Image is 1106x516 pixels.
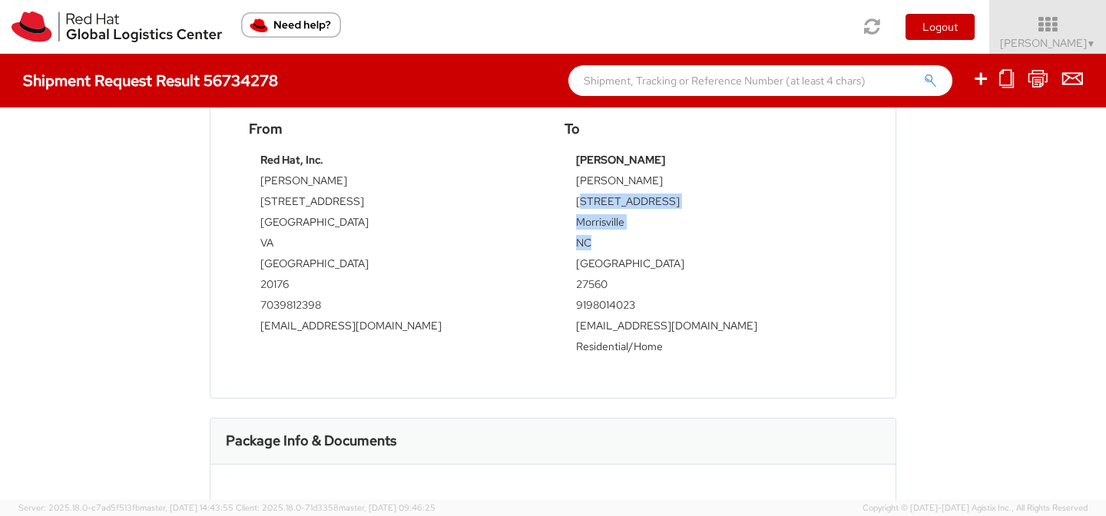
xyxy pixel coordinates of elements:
img: rh-logistics-00dfa346123c4ec078e1.svg [12,12,222,42]
td: [GEOGRAPHIC_DATA] [260,256,530,276]
td: 27560 [576,276,846,297]
h4: From [249,121,541,137]
button: Logout [906,14,975,40]
td: [PERSON_NAME] [576,173,846,193]
button: Need help? [241,12,341,38]
span: master, [DATE] 09:46:25 [339,502,435,513]
td: VA [260,235,530,256]
input: Shipment, Tracking or Reference Number (at least 4 chars) [568,65,952,96]
span: master, [DATE] 14:43:55 [140,502,233,513]
td: 7039812398 [260,297,530,318]
strong: [PERSON_NAME] [576,153,665,167]
td: [EMAIL_ADDRESS][DOMAIN_NAME] [576,318,846,339]
td: [STREET_ADDRESS] [576,193,846,214]
strong: Red Hat, Inc. [260,153,323,167]
span: Server: 2025.18.0-c7ad5f513fb [18,502,233,513]
td: NC [576,235,846,256]
td: [EMAIL_ADDRESS][DOMAIN_NAME] [260,318,530,339]
h4: Shipment Request Result 56734278 [23,72,278,89]
td: 20176 [260,276,530,297]
td: [STREET_ADDRESS] [260,193,530,214]
td: [GEOGRAPHIC_DATA] [576,256,846,276]
span: [PERSON_NAME] [1000,36,1096,50]
td: 9198014023 [576,297,846,318]
h3: Package Info & Documents [226,433,396,448]
td: [GEOGRAPHIC_DATA] [260,214,530,235]
td: Residential/Home [576,339,846,359]
td: Morrisville [576,214,846,235]
span: Client: 2025.18.0-71d3358 [236,502,435,513]
span: Copyright © [DATE]-[DATE] Agistix Inc., All Rights Reserved [863,502,1088,514]
h4: To [565,121,857,137]
td: [PERSON_NAME] [260,173,530,193]
span: ▼ [1087,38,1096,50]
